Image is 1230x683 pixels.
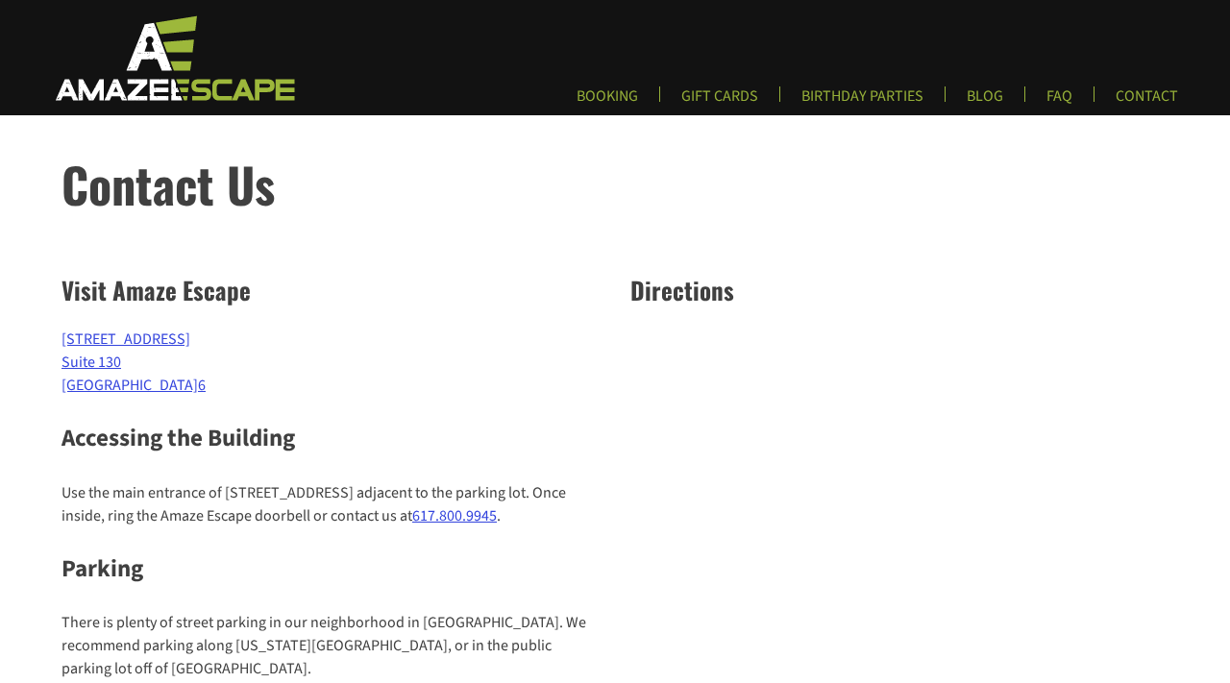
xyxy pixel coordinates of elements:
[61,329,198,396] a: [STREET_ADDRESS]Suite 130[GEOGRAPHIC_DATA]
[666,86,774,118] a: GIFT CARDS
[61,421,600,457] h3: Accessing the Building
[630,272,1168,308] h2: Directions
[951,86,1019,118] a: BLOG
[561,86,653,118] a: BOOKING
[786,86,939,118] a: BIRTHDAY PARTIES
[61,272,600,308] h2: Visit Amaze Escape
[1031,86,1088,118] a: FAQ
[31,13,315,102] img: Escape Room Game in Boston Area
[61,481,600,527] p: Use the main entrance of [STREET_ADDRESS] adjacent to the parking lot. Once inside, ring the Amaz...
[61,551,600,588] h3: Parking
[412,505,497,526] a: 617.800.9945
[1100,86,1193,118] a: CONTACT
[198,375,206,396] a: 6
[61,611,600,680] p: There is plenty of street parking in our neighborhood in [GEOGRAPHIC_DATA]. We recommend parking ...
[61,148,1230,220] h1: Contact Us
